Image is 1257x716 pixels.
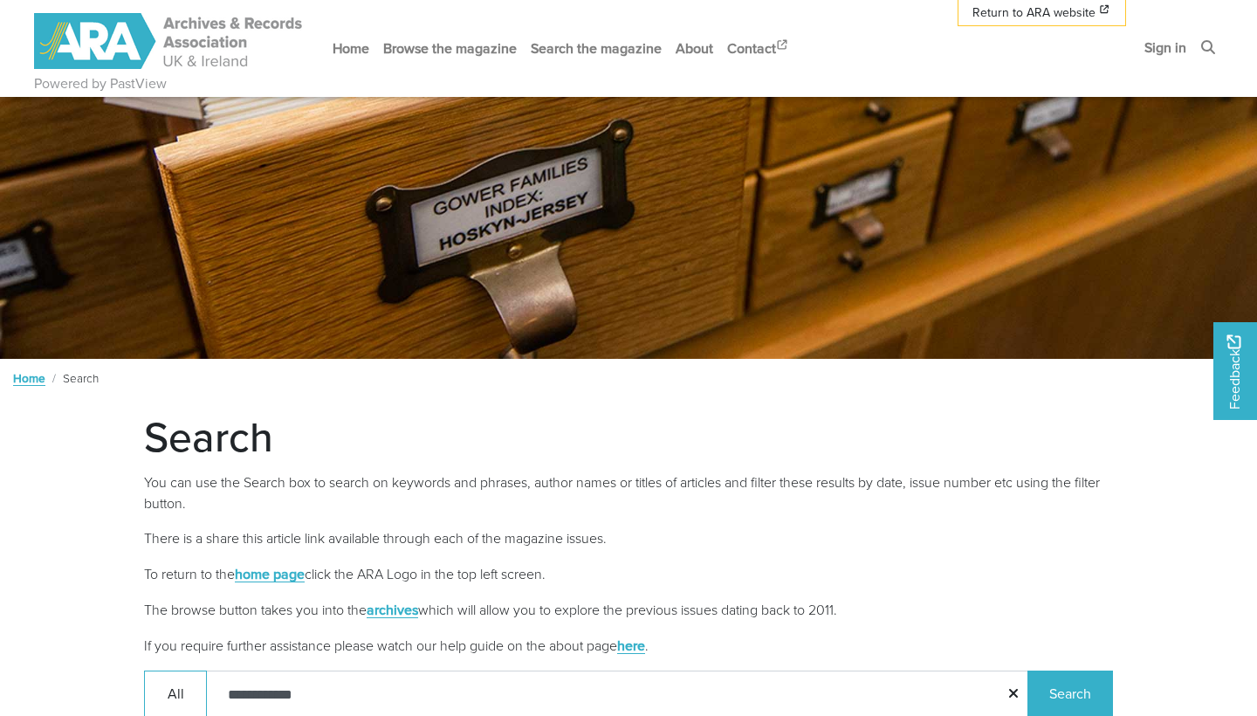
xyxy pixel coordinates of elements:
[144,528,1113,549] p: There is a share this article link available through each of the magazine issues.
[1213,322,1257,420] a: Would you like to provide feedback?
[13,369,45,387] a: Home
[326,25,376,72] a: Home
[1137,24,1193,71] a: Sign in
[720,25,797,72] a: Contact
[144,599,1113,621] p: The browse button takes you into the which will allow you to explore the previous issues dating b...
[144,411,1113,462] h1: Search
[1224,335,1245,410] span: Feedback
[972,3,1096,22] span: Return to ARA website
[524,25,669,72] a: Search the magazine
[34,13,305,69] img: ARA - ARC Magazine | Powered by PastView
[144,563,1113,585] p: To return to the click the ARA Logo in the top left screen.
[34,3,305,79] a: ARA - ARC Magazine | Powered by PastView logo
[144,472,1113,514] p: You can use the Search box to search on keywords and phrases, author names or titles of articles ...
[669,25,720,72] a: About
[34,73,167,94] a: Powered by PastView
[376,25,524,72] a: Browse the magazine
[63,369,99,387] span: Search
[617,636,645,655] a: here
[144,635,1113,657] p: If you require further assistance please watch our help guide on the about page .
[367,600,418,619] a: archives
[235,564,305,583] a: home page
